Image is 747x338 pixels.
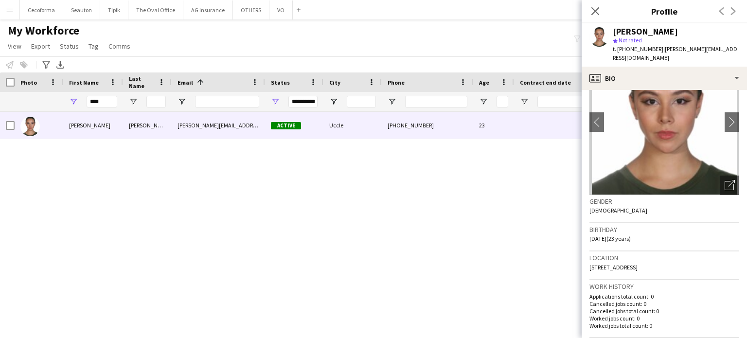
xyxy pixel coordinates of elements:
input: Phone Filter Input [405,96,467,107]
button: Open Filter Menu [69,97,78,106]
span: Status [271,79,290,86]
span: Last Name [129,75,154,89]
span: Export [31,42,50,51]
div: Uccle [323,112,382,139]
input: Contract end date Filter Input [537,96,605,107]
a: Tag [85,40,103,53]
p: Cancelled jobs total count: 0 [589,307,739,315]
div: [PERSON_NAME] [613,27,678,36]
span: [STREET_ADDRESS] [589,264,638,271]
div: Open photos pop-in [720,176,739,195]
span: Email [178,79,193,86]
h3: Birthday [589,225,739,234]
span: t. [PHONE_NUMBER] [613,45,663,53]
div: [PERSON_NAME] [63,112,123,139]
button: Seauton [63,0,100,19]
div: [PERSON_NAME][EMAIL_ADDRESS][DOMAIN_NAME] [172,112,265,139]
h3: Work history [589,282,739,291]
button: Open Filter Menu [520,97,529,106]
button: AG Insurance [183,0,233,19]
span: Not rated [619,36,642,44]
img: Aida González Arreortua [20,117,40,136]
h3: Location [589,253,739,262]
button: Open Filter Menu [479,97,488,106]
button: Open Filter Menu [271,97,280,106]
span: [DATE] (23 years) [589,235,631,242]
span: | [PERSON_NAME][EMAIL_ADDRESS][DOMAIN_NAME] [613,45,737,61]
p: Worked jobs count: 0 [589,315,739,322]
span: Tag [89,42,99,51]
div: [PHONE_NUMBER] [382,112,473,139]
div: 23 [473,112,514,139]
a: View [4,40,25,53]
input: Last Name Filter Input [146,96,166,107]
span: My Workforce [8,23,79,38]
span: [DEMOGRAPHIC_DATA] [589,207,647,214]
button: Open Filter Menu [178,97,186,106]
input: Email Filter Input [195,96,259,107]
span: Photo [20,79,37,86]
a: Comms [105,40,134,53]
button: Open Filter Menu [388,97,396,106]
a: Status [56,40,83,53]
div: Bio [582,67,747,90]
p: Cancelled jobs count: 0 [589,300,739,307]
button: VO [269,0,293,19]
app-action-btn: Export XLSX [54,59,66,71]
button: Open Filter Menu [129,97,138,106]
span: Phone [388,79,405,86]
span: First Name [69,79,99,86]
app-action-btn: Advanced filters [40,59,52,71]
button: Open Filter Menu [329,97,338,106]
h3: Profile [582,5,747,18]
span: Active [271,122,301,129]
div: [PERSON_NAME] [123,112,172,139]
button: Cecoforma [20,0,63,19]
a: Export [27,40,54,53]
p: Worked jobs total count: 0 [589,322,739,329]
span: View [8,42,21,51]
span: City [329,79,340,86]
input: City Filter Input [347,96,376,107]
button: The Oval Office [128,0,183,19]
span: Status [60,42,79,51]
button: OTHERS [233,0,269,19]
span: Age [479,79,489,86]
button: Tipik [100,0,128,19]
p: Applications total count: 0 [589,293,739,300]
span: Comms [108,42,130,51]
input: Age Filter Input [497,96,508,107]
input: First Name Filter Input [87,96,117,107]
h3: Gender [589,197,739,206]
span: Contract end date [520,79,571,86]
img: Crew avatar or photo [589,49,739,195]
